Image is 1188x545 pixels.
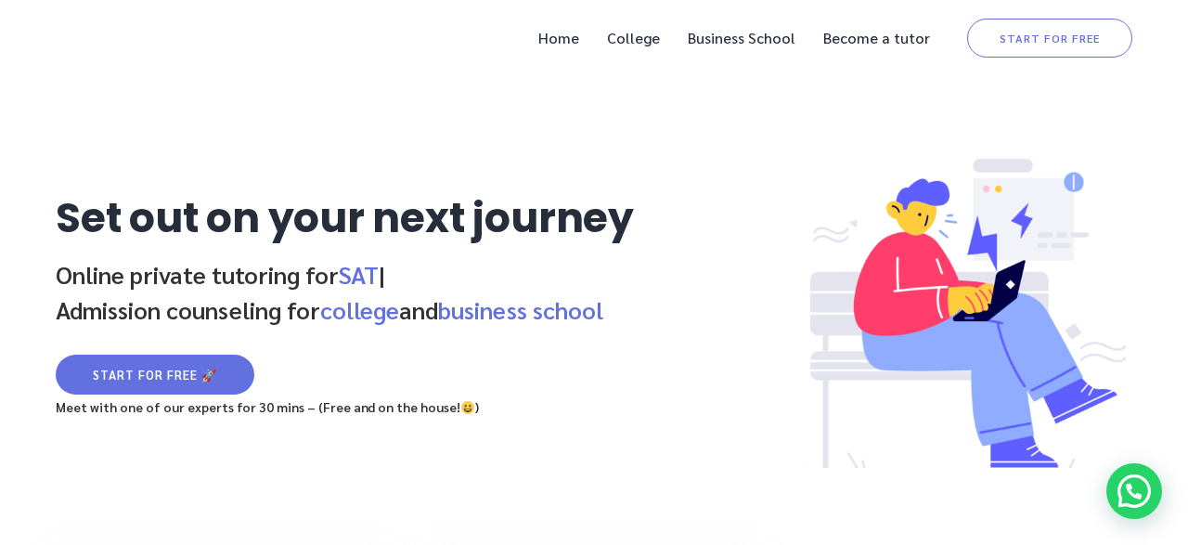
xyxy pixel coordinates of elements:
span: Set out on your next journey [56,189,634,246]
a: start for free 🚀 [56,355,254,395]
span: SAT [339,258,379,290]
h2: Online private tutoring for [56,256,758,292]
span: business school [438,293,603,325]
h4: Admission counseling for and [56,292,758,327]
a: College [598,19,669,57]
strong: Meet with one of our experts for 30 mins – (Free and on the house! ) [56,398,479,415]
a: start for free [967,19,1132,58]
a: Business School [678,19,805,57]
span: | [379,258,385,290]
img: 😀 [461,401,474,414]
span: college [320,293,399,325]
a: Become a tutor [814,19,939,57]
a: Home [529,19,588,57]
